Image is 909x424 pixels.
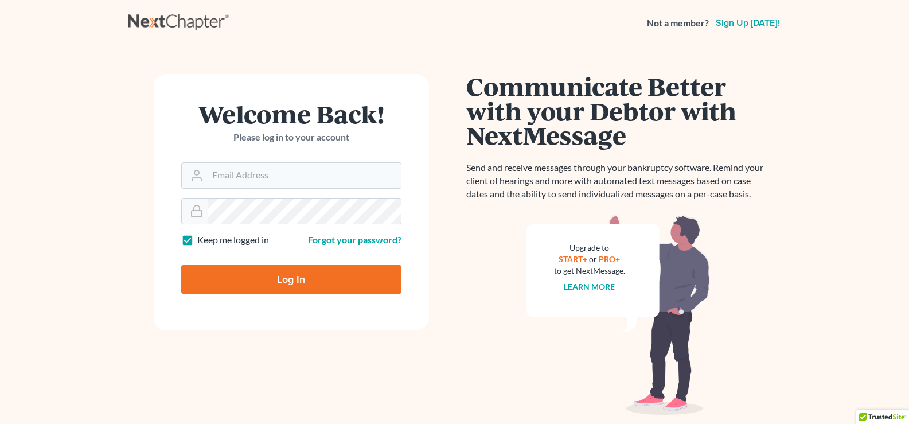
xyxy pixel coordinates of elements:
[181,265,401,294] input: Log In
[197,234,269,247] label: Keep me logged in
[208,163,401,188] input: Email Address
[526,215,710,415] img: nextmessage_bg-59042aed3d76b12b5cd301f8e5b87938c9018125f34e5fa2b7a6b67550977c72.svg
[599,254,620,264] a: PRO+
[466,74,770,147] h1: Communicate Better with your Debtor with NextMessage
[564,282,615,291] a: Learn more
[554,265,625,277] div: to get NextMessage.
[554,242,625,254] div: Upgrade to
[589,254,597,264] span: or
[713,18,782,28] a: Sign up [DATE]!
[559,254,587,264] a: START+
[181,102,401,126] h1: Welcome Back!
[647,17,709,30] strong: Not a member?
[466,161,770,201] p: Send and receive messages through your bankruptcy software. Remind your client of hearings and mo...
[181,131,401,144] p: Please log in to your account
[308,234,401,245] a: Forgot your password?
